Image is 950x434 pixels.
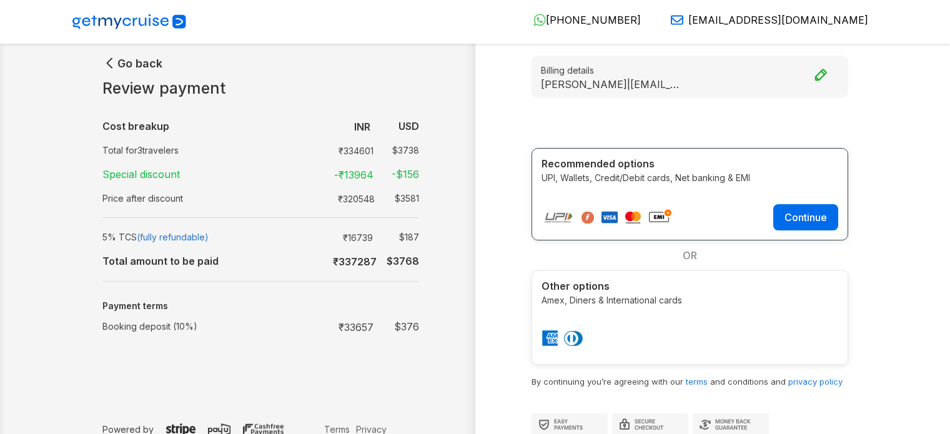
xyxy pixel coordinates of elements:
[309,187,315,210] td: :
[309,249,315,274] td: :
[523,14,641,26] a: [PHONE_NUMBER]
[102,139,309,162] td: Total for 3 travelers
[398,120,419,132] b: USD
[102,120,169,132] b: Cost breakup
[102,301,419,312] h5: Payment terms
[333,255,377,268] b: ₹ 337287
[309,114,315,139] td: :
[542,158,838,170] h4: Recommended options
[541,64,839,77] small: Billing details
[102,79,419,98] h1: Review payment
[332,141,379,159] td: ₹ 334601
[379,141,419,159] td: $ 3738
[788,377,843,387] a: privacy policy
[392,168,419,180] strong: -$ 156
[533,14,546,26] img: WhatsApp
[309,139,315,162] td: :
[541,78,685,90] p: [PERSON_NAME] | [EMAIL_ADDRESS][DOMAIN_NAME]
[686,377,708,387] a: terms
[380,189,419,207] td: $ 3581
[542,293,838,307] p: Amex, Diners & International cards
[332,228,379,246] td: ₹ 16739
[387,255,419,267] b: $ 3768
[378,228,418,246] td: $ 187
[309,225,315,249] td: :
[339,321,374,333] strong: ₹ 33657
[102,314,309,339] td: Booking deposit (10%)
[661,14,868,26] a: [EMAIL_ADDRESS][DOMAIN_NAME]
[102,255,219,267] b: Total amount to be paid
[532,375,848,388] p: By continuing you’re agreeing with our and conditions and
[334,169,374,181] strong: -₹ 13964
[688,14,868,26] span: [EMAIL_ADDRESS][DOMAIN_NAME]
[102,56,162,71] button: Go back
[309,314,315,339] td: :
[394,320,419,333] strong: $ 376
[309,162,315,187] td: :
[532,240,848,270] div: OR
[137,232,209,242] span: (fully refundable)
[542,171,838,184] p: UPI, Wallets, Credit/Debit cards, Net banking & EMI
[102,187,309,210] td: Price after discount
[102,225,309,249] td: 5% TCS
[354,121,370,133] b: INR
[332,189,380,207] td: ₹ 320548
[671,14,683,26] img: Email
[546,14,641,26] span: [PHONE_NUMBER]
[542,280,838,292] h4: Other options
[773,204,838,230] button: Continue
[102,168,180,180] strong: Special discount
[532,117,848,136] h3: Payment options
